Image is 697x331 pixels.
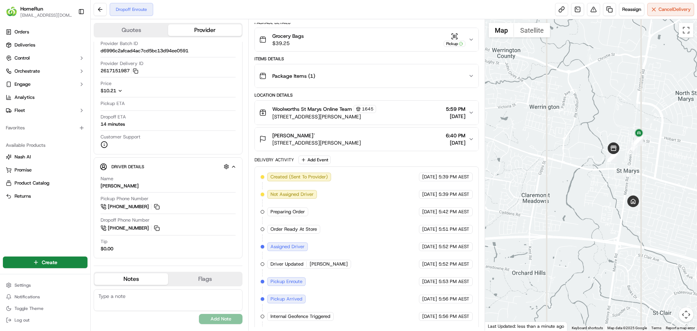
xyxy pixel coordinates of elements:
[272,40,304,47] span: $39.25
[439,174,469,180] span: 5:39 PM AEST
[20,5,43,12] button: HomeRun
[632,137,642,146] div: 16
[272,32,304,40] span: Grocery Bags
[666,326,695,330] a: Report a map error
[3,140,87,151] div: Available Products
[362,106,374,112] span: 1645
[679,23,693,37] button: Toggle fullscreen view
[608,152,617,161] div: 11
[439,209,469,215] span: 5:42 PM AEST
[15,167,32,173] span: Promise
[270,226,317,233] span: Order Ready At Store
[3,190,87,202] button: Returns
[15,180,49,186] span: Product Catalog
[15,154,31,160] span: Nash AI
[6,193,85,199] a: Returns
[101,195,148,202] span: Pickup Phone Number
[422,296,437,302] span: [DATE]
[15,105,56,113] span: Knowledge Base
[255,101,478,125] button: Woolworths St Marys Online Team1645[STREET_ADDRESS][PERSON_NAME]5:59 PM[DATE]
[608,152,617,162] div: 10
[270,278,302,285] span: Pickup Enroute
[446,139,465,146] span: [DATE]
[15,42,35,48] span: Deliveries
[101,80,111,87] span: Price
[489,23,514,37] button: Show street map
[101,60,143,67] span: Provider Delivery ID
[572,326,603,331] button: Keyboard shortcuts
[487,321,511,331] a: Open this area in Google Maps (opens a new window)
[3,26,87,38] a: Orders
[439,261,469,267] span: 5:52 PM AEST
[7,106,13,112] div: 📗
[4,102,58,116] a: 📗Knowledge Base
[101,40,138,47] span: Provider Batch ID
[101,203,161,211] button: [PHONE_NUMBER]
[15,282,31,288] span: Settings
[101,100,125,107] span: Pickup ETA
[422,174,437,180] span: [DATE]
[270,191,314,198] span: Not Assigned Driver
[255,128,478,151] button: [PERSON_NAME]`[STREET_ADDRESS][PERSON_NAME]6:40 PM[DATE]
[3,65,87,77] button: Orchestrate
[101,88,116,94] span: $10.21
[651,326,661,330] a: Terms (opens in new tab)
[15,107,25,114] span: Fleet
[72,123,88,129] span: Pylon
[608,152,617,162] div: 12
[3,52,87,64] button: Control
[270,243,305,250] span: Assigned Driver
[108,225,149,231] span: [PHONE_NUMBER]
[608,153,617,162] div: 9
[6,154,85,160] a: Nash AI
[6,167,85,173] a: Promise
[272,113,376,120] span: [STREET_ADDRESS][PERSON_NAME]
[3,177,87,189] button: Product Catalog
[101,88,164,94] button: $10.21
[3,105,87,116] button: Fleet
[3,280,87,290] button: Settings
[15,294,40,300] span: Notifications
[61,106,67,112] div: 💻
[123,72,132,80] button: Start new chat
[101,224,161,232] button: [PHONE_NUMBER]
[101,183,139,189] div: [PERSON_NAME]
[3,303,87,314] button: Toggle Theme
[422,209,437,215] span: [DATE]
[25,69,119,77] div: Start new chat
[94,273,168,285] button: Notes
[485,322,567,331] div: Last Updated: less than a minute ago
[15,193,31,199] span: Returns
[7,7,22,22] img: Nash
[647,3,694,16] button: CancelDelivery
[58,102,119,116] a: 💻API Documentation
[310,261,348,267] span: [PERSON_NAME]
[6,180,85,186] a: Product Catalog
[439,243,469,250] span: 5:52 PM AEST
[272,132,315,139] span: [PERSON_NAME]`
[3,92,87,103] a: Analytics
[3,315,87,325] button: Log out
[168,24,242,36] button: Provider
[439,191,469,198] span: 5:39 PM AEST
[422,243,437,250] span: [DATE]
[272,72,315,80] span: Package Items ( 1 )
[446,105,465,113] span: 5:59 PM
[20,12,72,18] button: [EMAIL_ADDRESS][DOMAIN_NAME]
[270,313,330,320] span: Internal Geofence Triggered
[101,121,125,128] div: 14 minutes
[610,147,619,156] div: 1
[3,292,87,302] button: Notifications
[270,174,328,180] span: Created (Sent To Provider)
[3,39,87,51] a: Deliveries
[101,114,126,120] span: Dropoff ETA
[15,94,34,101] span: Analytics
[101,48,188,54] span: d6996c2afcad4ac7cd5bc13d94ee0591
[3,3,75,20] button: HomeRunHomeRun[EMAIL_ADDRESS][DOMAIN_NAME]
[622,6,641,13] span: Reassign
[3,151,87,163] button: Nash AI
[15,306,44,311] span: Toggle Theme
[19,47,131,55] input: Got a question? Start typing here...
[422,191,437,198] span: [DATE]
[111,164,144,170] span: Driver Details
